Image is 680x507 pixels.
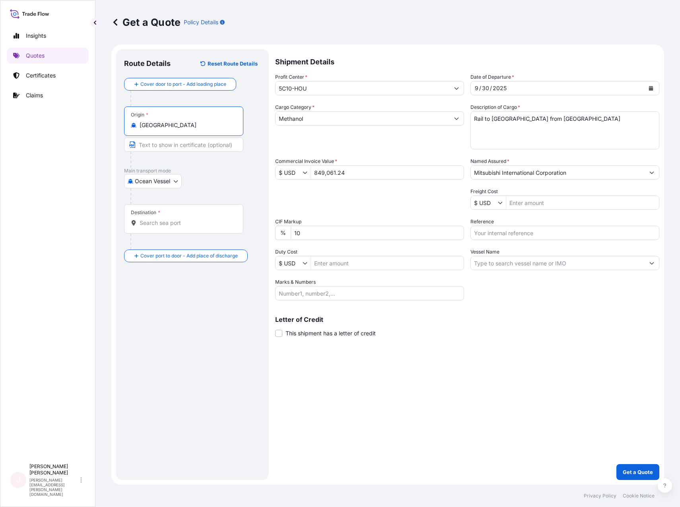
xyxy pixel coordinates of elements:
button: Show suggestions [303,168,311,176]
p: Insights [26,32,46,40]
div: Origin [131,112,148,118]
label: Duty Cost [275,248,297,256]
input: Destination [140,219,233,227]
div: year, [492,83,507,93]
button: Cover port to door - Add place of discharge [124,250,248,262]
div: day, [481,83,490,93]
span: Cover port to door - Add place of discharge [140,252,238,260]
input: Duty Cost [276,256,303,270]
a: Claims [7,87,89,103]
p: Route Details [124,59,171,68]
p: Shipment Details [275,49,659,73]
span: Date of Departure [470,73,514,81]
p: Quotes [26,52,45,60]
label: Marks & Numbers [275,278,316,286]
a: Privacy Policy [584,493,616,499]
input: Type to search a profit center [276,81,449,95]
div: / [490,83,492,93]
span: J [16,476,20,484]
p: Certificates [26,72,56,79]
button: Get a Quote [616,464,659,480]
p: Get a Quote [111,16,181,29]
span: Ocean Vessel [135,177,170,185]
button: Show suggestions [449,81,464,95]
a: Cookie Notice [623,493,655,499]
button: Show suggestions [449,111,464,126]
label: Reference [470,218,494,226]
button: Reset Route Details [196,57,261,70]
input: Number1, number2,... [275,286,464,300]
button: Cover door to port - Add loading place [124,78,236,91]
label: Freight Cost [470,188,498,195]
input: Type to search vessel name or IMO [471,256,645,270]
a: Certificates [7,68,89,83]
p: Get a Quote [623,468,653,476]
p: Letter of Credit [275,316,659,323]
label: Vessel Name [470,248,499,256]
input: Freight Cost [471,195,498,210]
button: Show suggestions [498,199,506,207]
label: Description of Cargo [470,103,520,111]
button: Show suggestions [645,165,659,180]
p: Reset Route Details [208,60,258,68]
label: Cargo Category [275,103,315,111]
button: Show suggestions [645,256,659,270]
input: Origin [140,121,233,129]
p: Claims [26,91,43,99]
div: month, [474,83,479,93]
p: Main transport mode [124,168,261,174]
button: Select transport [124,174,182,188]
input: Full name [471,165,645,180]
p: [PERSON_NAME] [PERSON_NAME] [29,463,79,476]
input: Select a commodity type [276,111,449,126]
label: Commercial Invoice Value [275,157,337,165]
div: Destination [131,209,160,216]
p: [PERSON_NAME][EMAIL_ADDRESS][PERSON_NAME][DOMAIN_NAME] [29,478,79,497]
input: Type amount [311,165,464,180]
span: Cover door to port - Add loading place [140,80,226,88]
input: Enter percentage between 0 and 10% [291,226,464,240]
input: Your internal reference [470,226,659,240]
div: / [479,83,481,93]
button: Calendar [645,82,657,95]
input: Text to appear on certificate [124,137,243,152]
label: Named Assured [470,157,509,165]
input: Enter amount [506,195,659,210]
p: Policy Details [184,18,218,26]
a: Insights [7,28,89,44]
a: Quotes [7,48,89,64]
label: CIF Markup [275,218,301,226]
div: % [275,226,291,240]
button: Show suggestions [303,259,311,267]
input: Commercial Invoice Value [276,165,303,180]
input: Enter amount [311,256,464,270]
span: This shipment has a letter of credit [286,329,376,337]
label: Profit Center [275,73,307,81]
